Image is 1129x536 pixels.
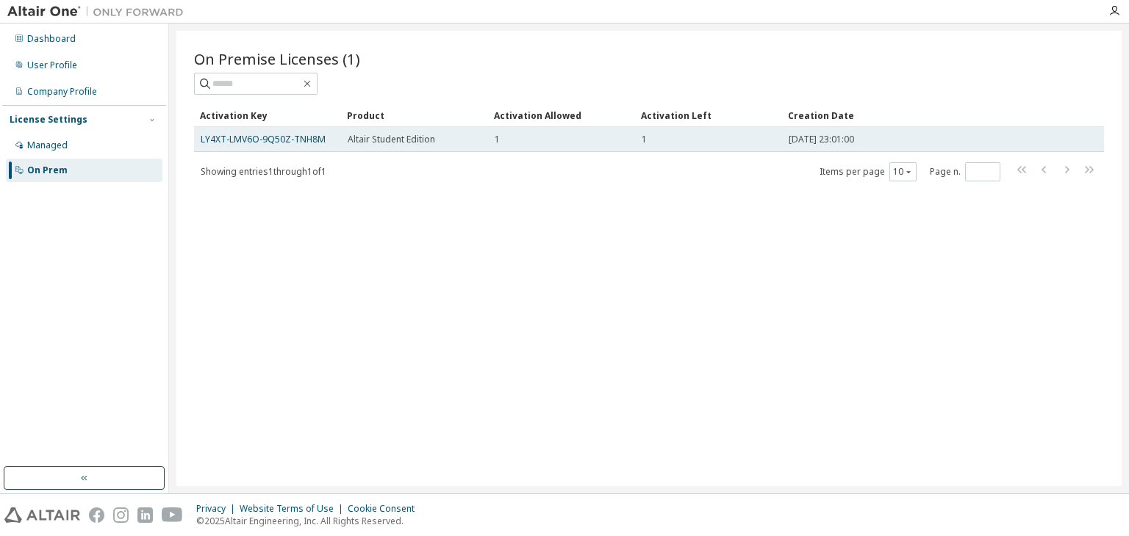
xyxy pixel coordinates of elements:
[89,507,104,523] img: facebook.svg
[820,162,917,181] span: Items per page
[200,104,335,127] div: Activation Key
[7,4,191,19] img: Altair One
[495,134,500,145] span: 1
[788,104,1039,127] div: Creation Date
[893,166,913,178] button: 10
[642,134,647,145] span: 1
[240,503,348,515] div: Website Terms of Use
[10,114,87,126] div: License Settings
[641,104,776,127] div: Activation Left
[789,134,854,145] span: [DATE] 23:01:00
[27,33,76,45] div: Dashboard
[201,165,326,178] span: Showing entries 1 through 1 of 1
[137,507,153,523] img: linkedin.svg
[201,133,326,145] a: LY4XT-LMV6O-9Q50Z-TNH8M
[494,104,629,127] div: Activation Allowed
[194,48,360,69] span: On Premise Licenses (1)
[113,507,129,523] img: instagram.svg
[162,507,183,523] img: youtube.svg
[27,140,68,151] div: Managed
[930,162,1000,181] span: Page n.
[196,515,423,527] p: © 2025 Altair Engineering, Inc. All Rights Reserved.
[348,134,435,145] span: Altair Student Edition
[27,86,97,98] div: Company Profile
[4,507,80,523] img: altair_logo.svg
[348,503,423,515] div: Cookie Consent
[27,164,68,176] div: On Prem
[196,503,240,515] div: Privacy
[27,59,77,71] div: User Profile
[347,104,482,127] div: Product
